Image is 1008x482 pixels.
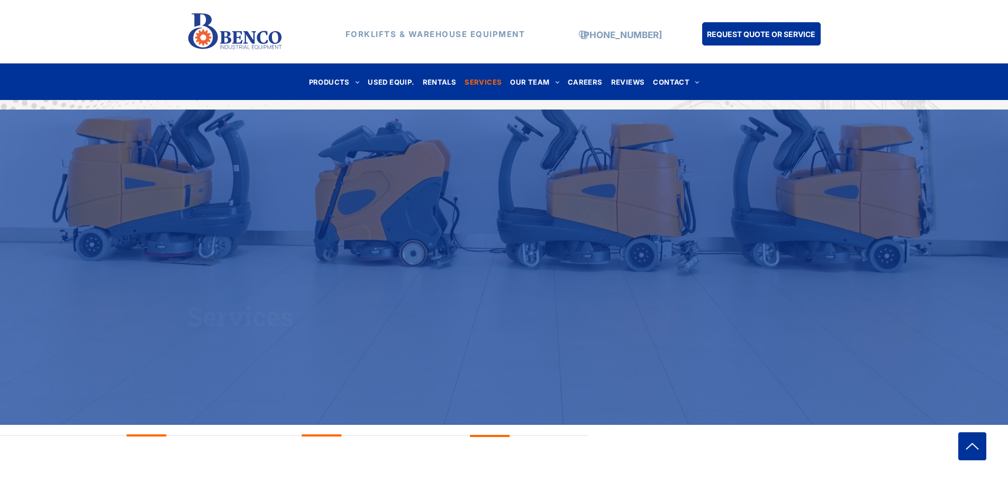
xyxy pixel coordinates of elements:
[649,75,703,89] a: CONTACT
[506,75,564,89] a: OUR TEAM
[707,24,815,44] span: REQUEST QUOTE OR SERVICE
[564,75,607,89] a: CAREERS
[580,30,662,40] a: [PHONE_NUMBER]
[346,29,525,39] strong: FORKLIFTS & WAREHOUSE EQUIPMENT
[460,75,506,89] a: SERVICES
[364,75,418,89] a: USED EQUIP.
[187,299,293,334] span: Services
[702,22,821,46] a: REQUEST QUOTE OR SERVICE
[607,75,649,89] a: REVIEWS
[305,75,364,89] a: PRODUCTS
[419,75,461,89] a: RENTALS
